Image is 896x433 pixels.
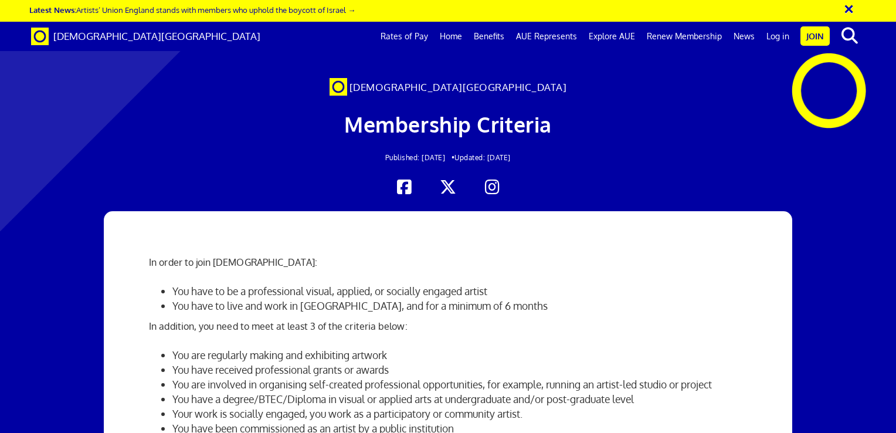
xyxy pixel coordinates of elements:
[583,22,641,51] a: Explore AUE
[468,22,510,51] a: Benefits
[53,30,260,42] span: [DEMOGRAPHIC_DATA][GEOGRAPHIC_DATA]
[434,22,468,51] a: Home
[172,377,746,392] li: You are involved in organising self-created professional opportunities, for example, running an a...
[510,22,583,51] a: AUE Represents
[349,81,567,93] span: [DEMOGRAPHIC_DATA][GEOGRAPHIC_DATA]
[172,392,746,407] li: You have a degree/BTEC/Diploma in visual or applied arts at undergraduate and/or post-graduate level
[172,407,746,421] li: Your work is socially engaged, you work as a participatory or community artist.
[344,111,552,137] span: Membership Criteria
[172,284,746,299] li: You have to be a professional visual, applied, or socially engaged artist
[172,299,746,313] li: You have to live and work in [GEOGRAPHIC_DATA], and for a minimum of 6 months
[761,22,795,51] a: Log in
[22,22,269,51] a: Brand [DEMOGRAPHIC_DATA][GEOGRAPHIC_DATA]
[149,255,746,269] p: In order to join [DEMOGRAPHIC_DATA]:
[173,154,723,161] h2: Updated: [DATE]
[385,153,455,162] span: Published: [DATE] •
[29,5,355,15] a: Latest News:Artists’ Union England stands with members who uphold the boycott of Israel →
[832,23,868,48] button: search
[728,22,761,51] a: News
[149,319,746,333] p: In addition, you need to meet at least 3 of the criteria below:
[172,348,746,363] li: You are regularly making and exhibiting artwork
[641,22,728,51] a: Renew Membership
[29,5,76,15] strong: Latest News:
[375,22,434,51] a: Rates of Pay
[800,26,830,46] a: Join
[172,363,746,377] li: You have received professional grants or awards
